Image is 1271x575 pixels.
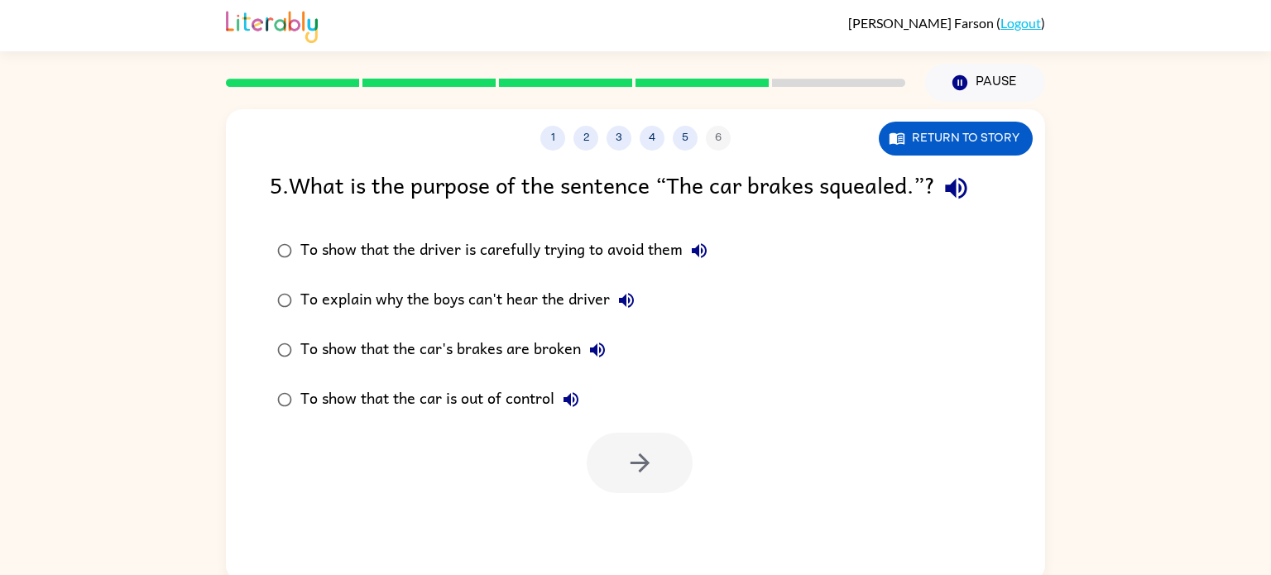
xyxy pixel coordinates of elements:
[300,383,588,416] div: To show that the car is out of control
[554,383,588,416] button: To show that the car is out of control
[848,15,996,31] span: [PERSON_NAME] Farson
[540,126,565,151] button: 1
[879,122,1033,156] button: Return to story
[683,234,716,267] button: To show that the driver is carefully trying to avoid them
[925,64,1045,102] button: Pause
[573,126,598,151] button: 2
[610,284,643,317] button: To explain why the boys can't hear the driver
[1000,15,1041,31] a: Logout
[640,126,664,151] button: 4
[848,15,1045,31] div: ( )
[607,126,631,151] button: 3
[226,7,318,43] img: Literably
[581,333,614,367] button: To show that the car's brakes are broken
[673,126,698,151] button: 5
[300,234,716,267] div: To show that the driver is carefully trying to avoid them
[300,333,614,367] div: To show that the car's brakes are broken
[300,284,643,317] div: To explain why the boys can't hear the driver
[270,167,1001,209] div: 5 . What is the purpose of the sentence “The car brakes squealed.”?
